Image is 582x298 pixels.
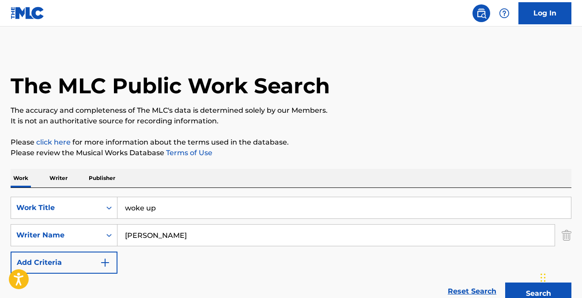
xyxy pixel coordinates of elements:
[495,4,513,22] div: Help
[518,2,571,24] a: Log In
[540,264,546,291] div: Drag
[16,202,96,213] div: Work Title
[11,148,571,158] p: Please review the Musical Works Database
[476,8,487,19] img: search
[11,137,571,148] p: Please for more information about the terms used in the database.
[11,116,571,126] p: It is not an authoritative source for recording information.
[11,105,571,116] p: The accuracy and completeness of The MLC's data is determined solely by our Members.
[538,256,582,298] iframe: Chat Widget
[36,138,71,146] a: click here
[86,169,118,187] p: Publisher
[164,149,212,157] a: Terms of Use
[499,8,510,19] img: help
[472,4,490,22] a: Public Search
[100,257,110,268] img: 9d2ae6d4665cec9f34b9.svg
[11,73,330,99] h1: The MLC Public Work Search
[11,252,117,274] button: Add Criteria
[11,169,31,187] p: Work
[11,7,45,19] img: MLC Logo
[16,230,96,241] div: Writer Name
[47,169,70,187] p: Writer
[562,224,571,246] img: Delete Criterion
